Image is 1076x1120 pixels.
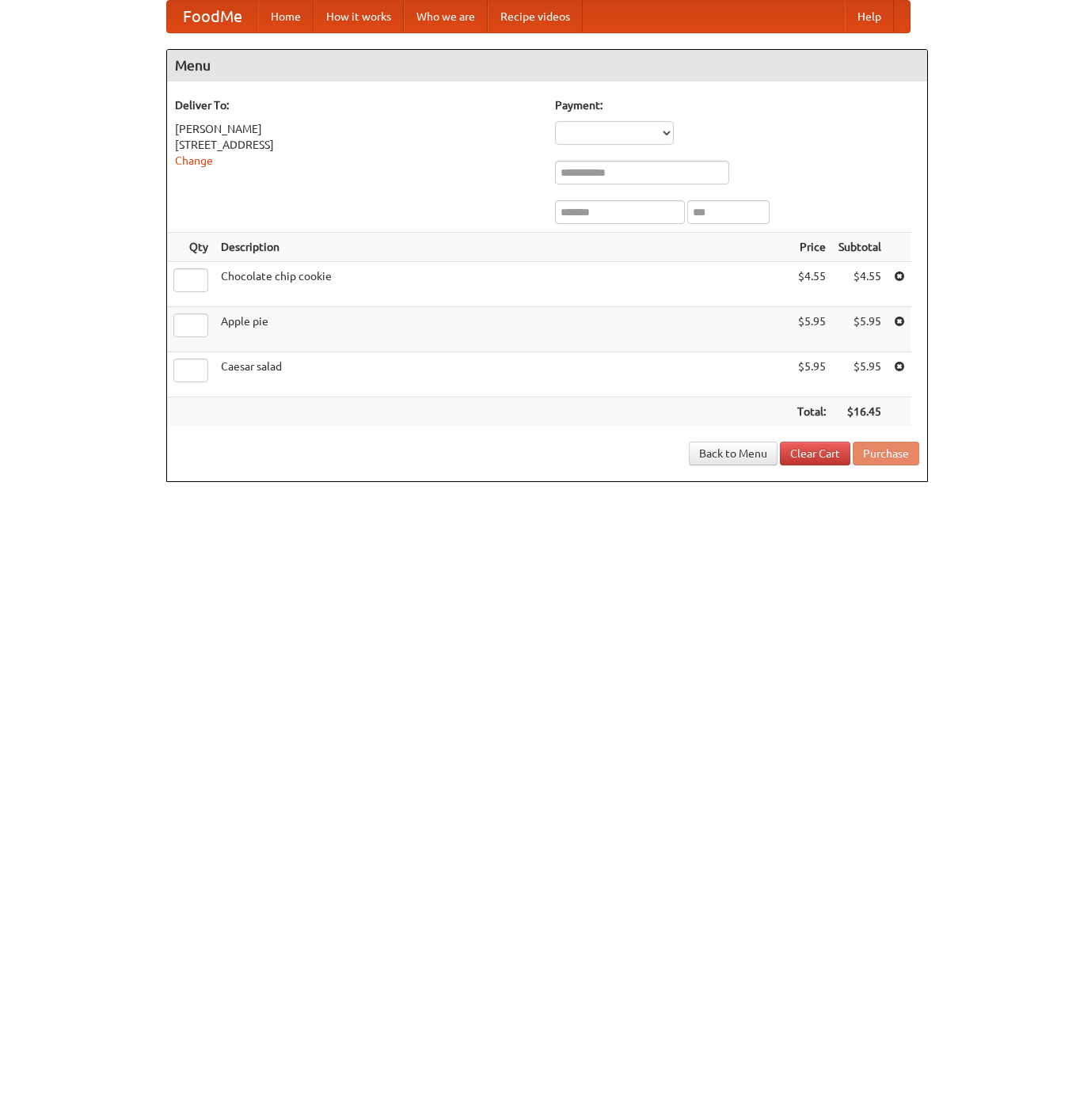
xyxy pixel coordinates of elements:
[791,397,832,427] th: Total:
[404,1,488,32] a: Who we are
[780,442,850,465] a: Clear Cart
[791,262,832,307] td: $4.55
[175,137,539,153] div: [STREET_ADDRESS]
[832,307,888,352] td: $5.95
[314,1,404,32] a: How it works
[845,1,894,32] a: Help
[167,1,258,32] a: FoodMe
[791,307,832,352] td: $5.95
[791,233,832,262] th: Price
[555,97,919,113] h5: Payment:
[175,121,539,137] div: [PERSON_NAME]
[258,1,314,32] a: Home
[175,97,539,113] h5: Deliver To:
[832,352,888,397] td: $5.95
[167,50,927,82] h4: Menu
[791,352,832,397] td: $5.95
[215,352,791,397] td: Caesar salad
[175,154,213,167] a: Change
[488,1,583,32] a: Recipe videos
[853,442,919,465] button: Purchase
[689,442,778,465] a: Back to Menu
[832,397,888,427] th: $16.45
[215,262,791,307] td: Chocolate chip cookie
[215,307,791,352] td: Apple pie
[167,233,215,262] th: Qty
[832,233,888,262] th: Subtotal
[832,262,888,307] td: $4.55
[215,233,791,262] th: Description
